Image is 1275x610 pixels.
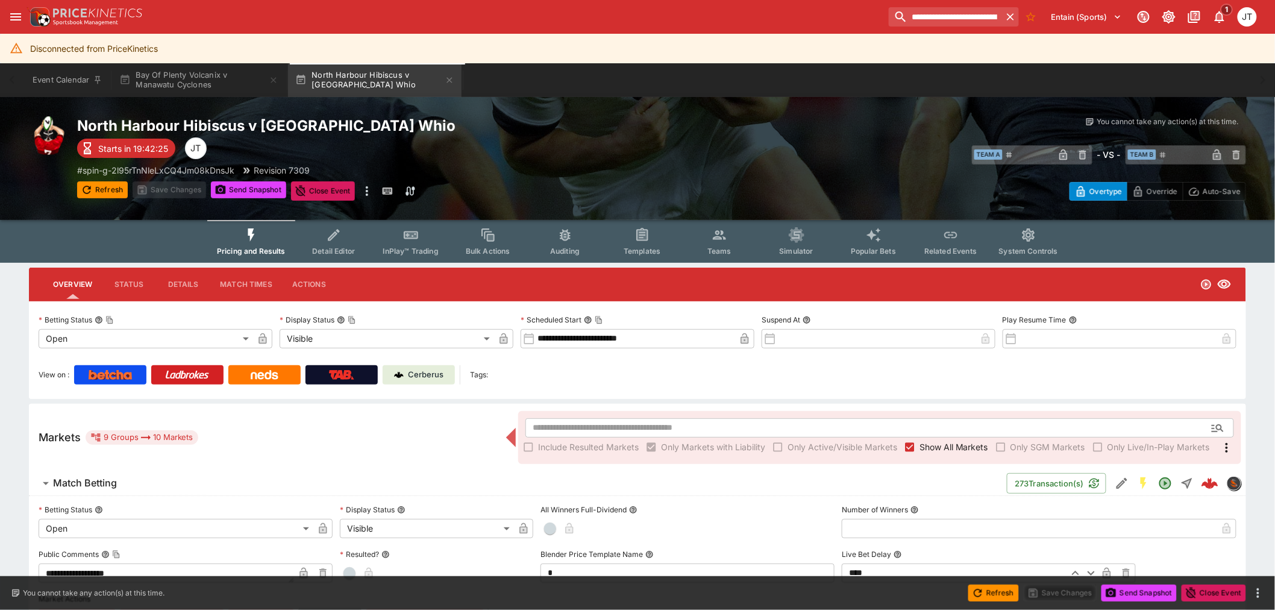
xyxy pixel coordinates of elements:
button: Toggle light/dark mode [1158,6,1180,28]
p: Overtype [1089,185,1122,198]
button: Betting Status [95,506,103,514]
span: Templates [624,247,660,256]
p: Revision 7309 [254,164,310,177]
button: Details [156,270,210,299]
button: Copy To Clipboard [112,550,121,559]
button: Display StatusCopy To Clipboard [337,316,345,324]
svg: Visible [1217,277,1232,292]
div: Visible [280,329,494,348]
div: Disconnected from PriceKinetics [30,37,158,60]
p: Blender Price Template Name [540,549,643,559]
button: Match Times [210,270,282,299]
label: View on : [39,365,69,385]
button: SGM Enabled [1133,473,1154,494]
p: Number of Winners [842,505,908,515]
img: rugby_union.png [29,116,67,155]
h6: Match Betting [53,477,117,489]
span: Detail Editor [312,247,355,256]
button: Joshua Thomson [1234,4,1261,30]
span: Simulator [780,247,813,256]
span: InPlay™ Trading [383,247,439,256]
button: Straight [1176,473,1198,494]
div: sportingsolutions [1227,476,1241,491]
button: more [1251,586,1265,600]
img: PriceKinetics Logo [27,5,51,29]
button: Open [1154,473,1176,494]
p: Cerberus [409,369,444,381]
img: sportingsolutions [1227,477,1241,490]
button: Close Event [1182,585,1246,602]
svg: More [1220,441,1234,455]
span: Teams [707,247,731,256]
img: Ladbrokes [165,370,209,380]
img: Cerberus [394,370,404,380]
input: search [889,7,1001,27]
button: Scheduled StartCopy To Clipboard [584,316,592,324]
a: 71b3d4f8-2d7c-42b7-b474-4a02dd940ed0 [1198,471,1222,495]
button: Overtype [1070,182,1127,201]
button: Overview [43,270,102,299]
div: Joshua Thomson [185,137,207,159]
button: All Winners Full-Dividend [629,506,637,514]
p: Suspend At [762,315,800,325]
button: Status [102,270,156,299]
img: TabNZ [329,370,354,380]
img: PriceKinetics [53,8,142,17]
button: more [360,181,374,201]
span: Auditing [550,247,580,256]
a: Cerberus [383,365,455,385]
button: Send Snapshot [211,181,286,198]
button: Copy To Clipboard [595,316,603,324]
button: Notifications [1209,6,1230,28]
button: Display Status [397,506,406,514]
span: Popular Bets [851,247,896,256]
button: 273Transaction(s) [1007,473,1106,494]
button: Override [1127,182,1183,201]
div: 9 Groups 10 Markets [90,430,193,445]
div: 71b3d4f8-2d7c-42b7-b474-4a02dd940ed0 [1201,475,1218,492]
p: All Winners Full-Dividend [540,505,627,515]
button: Edit Detail [1111,473,1133,494]
button: Copy To Clipboard [348,316,356,324]
button: Actions [282,270,336,299]
button: Event Calendar [25,63,110,97]
div: Event type filters [207,220,1068,263]
div: Open [39,519,313,538]
button: Public CommentsCopy To Clipboard [101,550,110,559]
button: Match Betting [29,471,1007,495]
p: Copy To Clipboard [77,164,234,177]
span: Include Resulted Markets [538,441,639,453]
span: Team B [1128,149,1156,160]
button: Betting StatusCopy To Clipboard [95,316,103,324]
svg: Open [1158,476,1173,491]
p: Override [1147,185,1177,198]
button: Live Bet Delay [894,550,902,559]
span: Only SGM Markets [1010,441,1085,453]
p: You cannot take any action(s) at this time. [1097,116,1239,127]
p: Betting Status [39,505,92,515]
p: Public Comments [39,549,99,559]
button: Number of Winners [910,506,919,514]
button: Blender Price Template Name [645,550,654,559]
div: Start From [1070,182,1246,201]
span: Show All Markets [919,441,988,453]
p: Starts in 19:42:25 [98,142,168,155]
p: Scheduled Start [521,315,581,325]
span: Team A [974,149,1003,160]
button: Refresh [968,585,1019,602]
span: System Controls [999,247,1058,256]
button: open drawer [5,6,27,28]
button: Suspend At [803,316,811,324]
span: Pricing and Results [217,247,286,256]
img: Neds [251,370,278,380]
div: Joshua Thomson [1238,7,1257,27]
p: Display Status [280,315,334,325]
img: logo-cerberus--red.svg [1201,475,1218,492]
button: Documentation [1183,6,1205,28]
button: No Bookmarks [1021,7,1041,27]
button: North Harbour Hibiscus v [GEOGRAPHIC_DATA] Whio [288,63,462,97]
p: Resulted? [340,549,379,559]
label: Tags: [470,365,488,385]
p: Display Status [340,505,395,515]
button: Open [1207,417,1229,439]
